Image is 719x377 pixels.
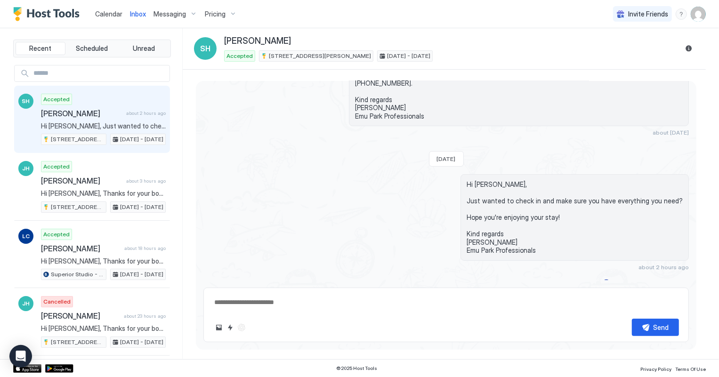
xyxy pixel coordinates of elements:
span: Scheduled [76,44,108,53]
span: [STREET_ADDRESS][PERSON_NAME] [51,135,104,144]
span: Accepted [43,230,70,239]
span: Accepted [226,52,253,60]
span: [PERSON_NAME] [224,36,291,47]
span: © 2025 Host Tools [337,365,378,371]
span: [STREET_ADDRESS], [GEOGRAPHIC_DATA] ([GEOGRAPHIC_DATA]) [51,338,104,346]
span: Hi [PERSON_NAME], Thanks for your booking. Please come to [GEOGRAPHIC_DATA], [STREET_ADDRESS][PER... [41,324,166,333]
a: Privacy Policy [640,363,671,373]
span: Hi [PERSON_NAME], Thanks for your booking. Please come to [GEOGRAPHIC_DATA], [STREET_ADDRESS][PER... [41,189,166,198]
span: about 2 hours ago [126,110,166,116]
a: Host Tools Logo [13,7,84,21]
span: LC [22,232,30,241]
button: Upload image [213,322,225,333]
a: Inbox [130,9,146,19]
button: Send [632,319,679,336]
span: [DATE] - [DATE] [120,203,163,211]
span: [PERSON_NAME] [41,176,122,185]
span: Hi [PERSON_NAME], Just wanted to check in and make sure you have everything you need? Hope you're... [41,122,166,130]
span: about [DATE] [653,129,689,136]
span: JH [22,164,30,173]
span: [STREET_ADDRESS][PERSON_NAME] [269,52,371,60]
a: App Store [13,364,41,373]
div: Open Intercom Messenger [9,345,32,368]
a: Calendar [95,9,122,19]
span: Pricing [205,10,226,18]
span: about 18 hours ago [124,245,166,251]
span: Messaging [153,10,186,18]
div: tab-group [13,40,171,57]
span: Hi [PERSON_NAME], Just wanted to check in and make sure you have everything you need? Hope you're... [467,180,683,255]
span: [PERSON_NAME] [41,311,120,321]
span: SH [22,97,30,105]
span: JH [22,299,30,308]
span: Unread [133,44,155,53]
span: Accepted [43,162,70,171]
button: Recent [16,42,65,55]
span: Privacy Policy [640,366,671,372]
div: Send [654,322,669,332]
span: [DATE] - [DATE] [120,270,163,279]
span: [STREET_ADDRESS], [GEOGRAPHIC_DATA] ([GEOGRAPHIC_DATA]) [51,203,104,211]
span: Cancelled [43,297,71,306]
span: [PERSON_NAME] [41,109,122,118]
span: Hi [PERSON_NAME], Thanks for your booking. Please come to [GEOGRAPHIC_DATA], [STREET_ADDRESS][PER... [41,257,166,265]
input: Input Field [30,65,170,81]
button: Quick reply [225,322,236,333]
a: Terms Of Use [675,363,706,373]
span: Recent [29,44,51,53]
span: [DATE] - [DATE] [120,135,163,144]
button: Scheduled [67,42,117,55]
div: Scheduled Messages [614,278,678,288]
a: Google Play Store [45,364,73,373]
span: about 2 hours ago [638,264,689,271]
span: Terms Of Use [675,366,706,372]
button: Scheduled Messages [601,277,689,289]
span: Hi [PERSON_NAME], Thanks for your booking. Please come to [GEOGRAPHIC_DATA], [STREET_ADDRESS][PER... [355,46,683,120]
span: about 3 hours ago [126,178,166,184]
button: Unread [119,42,169,55]
span: Superior Studio - Unit 4 - 1103724901 [51,270,104,279]
div: User profile [691,7,706,22]
span: SH [200,43,210,54]
span: [DATE] - [DATE] [120,338,163,346]
span: [DATE] [437,155,456,162]
span: Accepted [43,95,70,104]
div: menu [676,8,687,20]
span: Inbox [130,10,146,18]
span: Calendar [95,10,122,18]
span: Invite Friends [628,10,668,18]
span: about 23 hours ago [124,313,166,319]
span: [DATE] - [DATE] [387,52,430,60]
button: Reservation information [683,43,695,54]
span: [PERSON_NAME] [41,244,121,253]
